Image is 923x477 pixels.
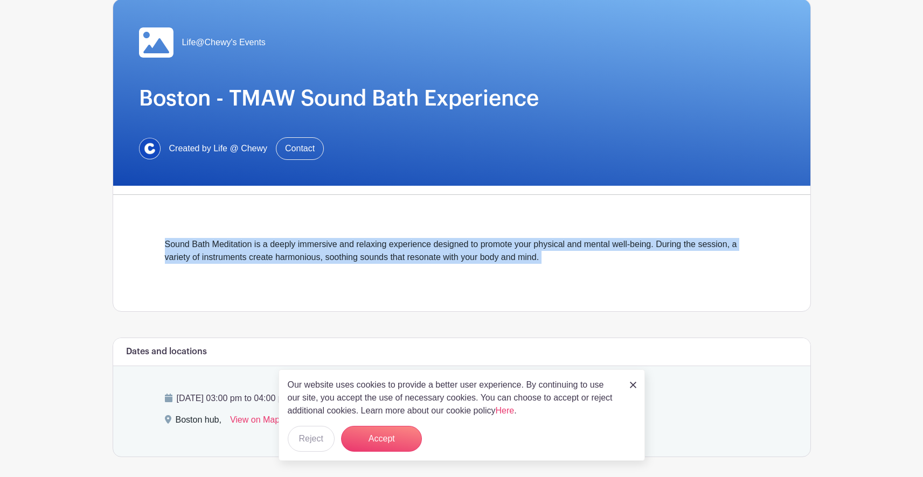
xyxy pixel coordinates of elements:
[288,378,619,417] p: Our website uses cookies to provide a better user experience. By continuing to use our site, you ...
[630,382,636,388] img: close_button-5f87c8562297e5c2d7936805f587ecaba9071eb48480494691a3f1689db116b3.svg
[230,413,280,431] a: View on Map
[276,137,324,160] a: Contact
[165,238,759,277] div: Sound Bath Meditation is a deeply immersive and relaxing experience designed to promote your phys...
[176,413,221,431] div: Boston hub,
[169,142,268,155] span: Created by Life @ Chewy
[496,406,515,415] a: Here
[182,36,266,49] span: Life@Chewy's Events
[165,392,759,405] p: [DATE] 03:00 pm to 04:00 pm
[139,86,785,111] h1: Boston - TMAW Sound Bath Experience
[139,138,161,159] img: 1629734264472.jfif
[288,426,335,452] button: Reject
[341,426,422,452] button: Accept
[126,347,207,357] h6: Dates and locations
